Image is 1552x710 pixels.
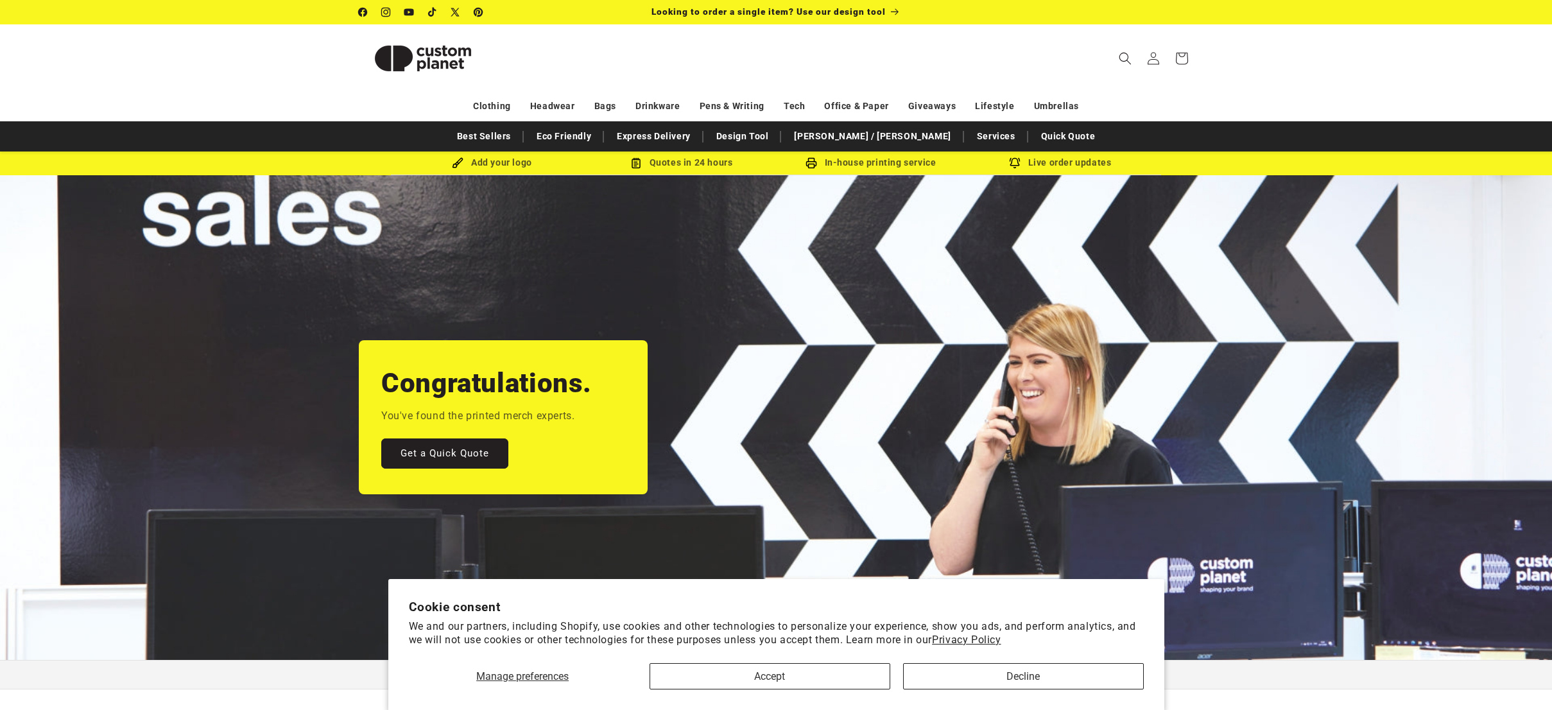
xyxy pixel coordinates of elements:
[806,157,817,169] img: In-house printing
[784,95,805,117] a: Tech
[710,125,775,148] a: Design Tool
[1009,157,1021,169] img: Order updates
[587,155,776,171] div: Quotes in 24 hours
[409,600,1144,614] h2: Cookie consent
[1035,125,1102,148] a: Quick Quote
[635,95,680,117] a: Drinkware
[451,125,517,148] a: Best Sellers
[1034,95,1079,117] a: Umbrellas
[409,663,637,689] button: Manage preferences
[381,438,508,469] a: Get a Quick Quote
[452,157,463,169] img: Brush Icon
[381,366,592,401] h2: Congratulations.
[970,125,1022,148] a: Services
[1488,648,1552,710] iframe: Chat Widget
[908,95,956,117] a: Giveaways
[381,407,574,426] p: You've found the printed merch experts.
[359,30,487,87] img: Custom Planet
[610,125,697,148] a: Express Delivery
[594,95,616,117] a: Bags
[965,155,1155,171] div: Live order updates
[473,95,511,117] a: Clothing
[409,620,1144,647] p: We and our partners, including Shopify, use cookies and other technologies to personalize your ex...
[354,24,492,92] a: Custom Planet
[700,95,764,117] a: Pens & Writing
[630,157,642,169] img: Order Updates Icon
[932,634,1001,646] a: Privacy Policy
[530,125,598,148] a: Eco Friendly
[824,95,888,117] a: Office & Paper
[530,95,575,117] a: Headwear
[476,670,569,682] span: Manage preferences
[975,95,1014,117] a: Lifestyle
[903,663,1144,689] button: Decline
[397,155,587,171] div: Add your logo
[651,6,886,17] span: Looking to order a single item? Use our design tool
[650,663,890,689] button: Accept
[776,155,965,171] div: In-house printing service
[1111,44,1139,73] summary: Search
[788,125,957,148] a: [PERSON_NAME] / [PERSON_NAME]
